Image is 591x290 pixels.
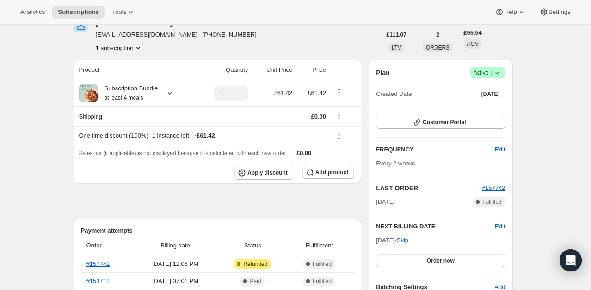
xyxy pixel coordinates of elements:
span: £111.07 [387,31,406,38]
span: £0.00 [311,113,326,120]
button: Product actions [96,43,143,52]
span: AOV [467,41,478,47]
button: Settings [534,6,576,19]
small: at least 4 meals [105,95,143,101]
span: Edit [495,145,505,154]
a: #153712 [86,277,110,284]
span: | [491,69,492,76]
th: Quantity [196,60,251,80]
span: Tools [112,8,126,16]
button: Shipping actions [332,110,346,120]
th: Price [295,60,329,80]
h2: Plan [376,68,390,77]
span: Every 2 weeks [376,160,415,167]
span: [EMAIL_ADDRESS][DOMAIN_NAME] · [PHONE_NUMBER] [96,30,257,39]
span: - £61.42 [195,131,215,140]
span: Customer Portal [423,119,466,126]
th: Unit Price [251,60,295,80]
button: Tools [106,6,141,19]
span: [DATE] · [376,237,408,244]
button: Help [489,6,531,19]
span: Created Date [376,89,412,99]
span: Active [474,68,502,77]
span: Skip [397,236,408,245]
h2: NEXT BILLING DATE [376,222,495,231]
span: Fulfillment [290,241,348,250]
span: Refunded [243,260,267,268]
span: £0.00 [296,150,312,157]
span: Billing date [135,241,215,250]
span: Add product [315,169,348,176]
h2: FREQUENCY [376,145,495,154]
a: #157742 [86,260,110,267]
span: Sales tax (if applicable) is not displayed because it is calculated with each new order. [79,150,288,157]
div: Subscription Bundle [98,84,158,102]
button: [DATE] [476,88,505,101]
span: Fulfilled [313,260,332,268]
span: Help [504,8,517,16]
div: [PERSON_NAME] Shaker [96,17,218,26]
a: #157742 [482,184,505,191]
th: Product [74,60,196,80]
span: 2 [436,31,439,38]
span: £61.42 [274,89,293,96]
button: Add product [302,166,354,179]
span: Status [221,241,285,250]
button: #157742 [482,183,505,193]
span: Subscriptions [58,8,99,16]
button: Subscriptions [52,6,105,19]
div: Open Intercom Messenger [560,249,582,271]
button: Customer Portal [376,116,505,129]
span: Analytics [20,8,45,16]
button: Apply discount [234,166,293,180]
th: Shipping [74,106,196,126]
h2: LAST ORDER [376,183,482,193]
span: Fulfilled [313,277,332,285]
h2: Payment attempts [81,226,354,235]
th: Order [81,235,133,256]
img: product img [79,84,98,102]
button: Analytics [15,6,50,19]
span: [DATE] [481,90,500,98]
span: ORDERS [426,44,449,51]
button: Skip [391,233,414,248]
span: LTV [392,44,401,51]
span: Isabella Shaker [74,17,88,32]
span: Order now [427,257,455,265]
button: Order now [376,254,505,267]
button: Edit [489,142,511,157]
span: [DATE] [376,197,395,207]
div: One time discount (100%) - 1 instance left [79,131,326,140]
span: £55.54 [463,28,482,38]
button: Edit [495,222,505,231]
button: Product actions [332,87,346,97]
span: Apply discount [247,169,288,177]
span: Settings [548,8,571,16]
button: 2 [431,28,445,41]
span: £61.42 [308,89,326,96]
button: £111.07 [381,28,412,41]
span: [DATE] · 12:06 PM [135,259,215,269]
span: Paid [250,277,261,285]
span: Fulfilled [482,198,501,206]
span: [DATE] · 07:01 PM [135,277,215,286]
